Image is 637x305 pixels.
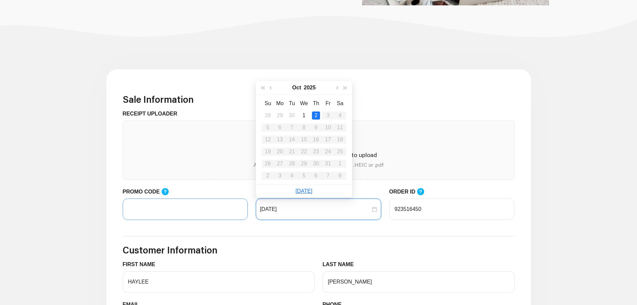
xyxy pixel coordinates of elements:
[128,161,509,169] p: Acceptable file formats include .jpeg, .png, .HEIC or .pdf
[322,97,334,109] th: Fr
[274,109,286,122] td: 2025-09-29
[312,111,320,120] div: 2
[260,205,370,213] input: DATE OF SALE
[264,111,272,120] div: 28
[296,188,312,194] a: [DATE]
[286,109,298,122] td: 2025-09-30
[298,109,310,122] td: 2025-10-01
[123,260,161,269] label: FIRST NAME
[262,97,274,109] th: Su
[123,271,315,293] input: FIRST NAME
[123,110,183,118] label: RECEIPT UPLOADER
[304,81,316,94] button: 2025
[310,97,322,109] th: Th
[300,111,308,120] div: 1
[288,111,296,120] div: 30
[389,188,431,196] label: ORDER ID
[286,97,298,109] th: Tu
[274,97,286,109] th: Mo
[276,111,284,120] div: 29
[262,109,274,122] td: 2025-09-28
[298,97,310,109] th: We
[334,97,346,109] th: Sa
[292,81,301,94] button: Oct
[323,260,359,269] label: LAST NAME
[123,244,515,256] h3: Customer Information
[128,150,509,159] p: Click here or drag file to this area to upload
[323,271,515,293] input: LAST NAME
[123,94,515,105] h3: Sale Information
[123,121,514,179] span: inboxClick here or drag file to this area to uploadAcceptable file formats include .jpeg, .png, ....
[310,109,322,122] td: 2025-10-02
[123,188,176,196] label: PROMO CODE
